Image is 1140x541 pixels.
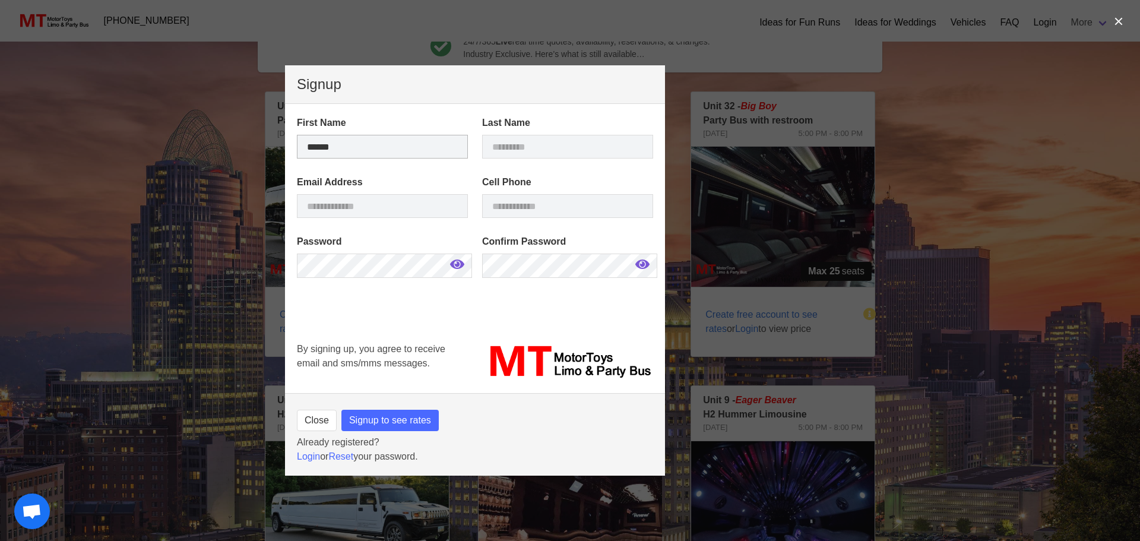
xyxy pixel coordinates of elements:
img: MT_logo_name.png [482,342,653,381]
button: Signup to see rates [341,410,439,431]
p: Signup [297,77,653,91]
button: Close [297,410,337,431]
label: Cell Phone [482,175,653,189]
label: Email Address [297,175,468,189]
div: By signing up, you agree to receive email and sms/mms messages. [290,335,475,388]
p: Already registered? [297,435,653,450]
label: Password [297,235,468,249]
p: or your password. [297,450,653,464]
a: Reset [328,451,353,461]
span: Signup to see rates [349,413,431,428]
label: First Name [297,116,468,130]
label: Confirm Password [482,235,653,249]
div: Open chat [14,493,50,529]
a: Login [297,451,320,461]
label: Last Name [482,116,653,130]
iframe: reCAPTCHA [297,295,477,384]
